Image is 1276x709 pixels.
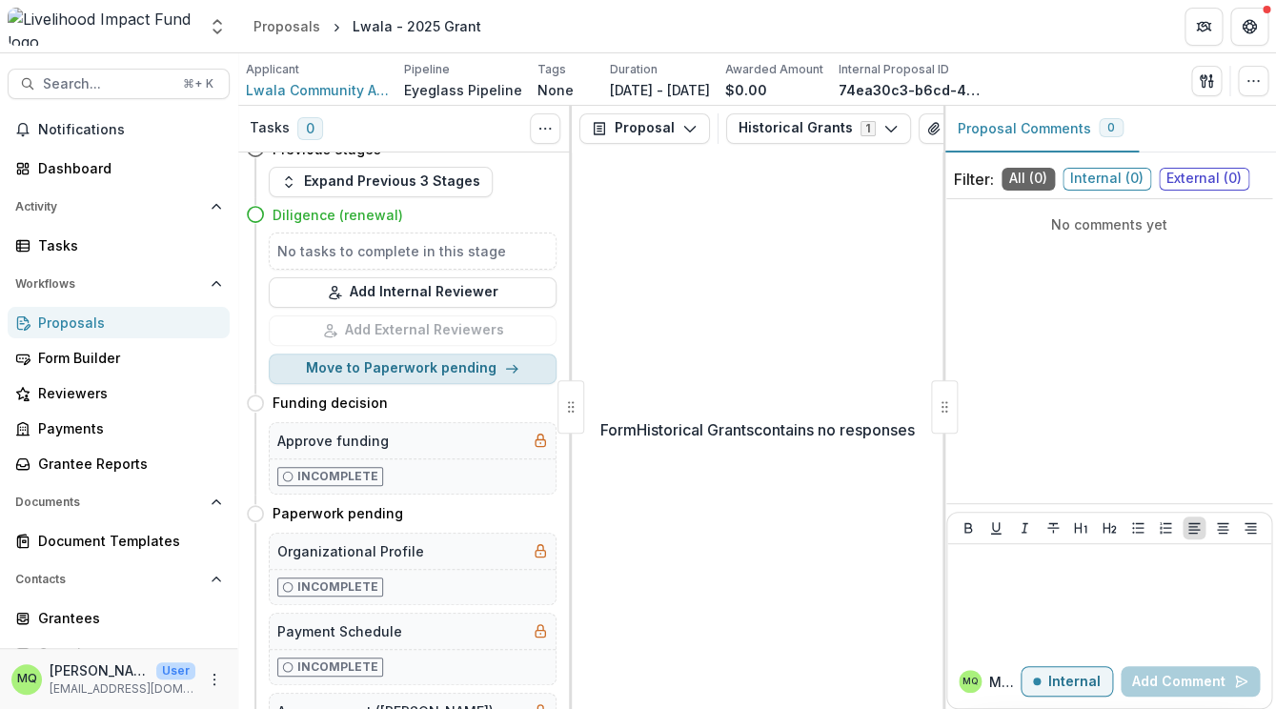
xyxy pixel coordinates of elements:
[962,677,978,686] div: Maica Quitain
[38,454,214,474] div: Grantee Reports
[725,80,767,100] p: $0.00
[1185,8,1223,46] button: Partners
[957,517,980,539] button: Bold
[297,117,323,140] span: 0
[297,658,378,676] p: Incomplete
[38,158,214,178] div: Dashboard
[579,113,710,144] button: Proposal
[38,235,214,255] div: Tasks
[1002,168,1055,191] span: All ( 0 )
[8,413,230,444] a: Payments
[8,192,230,222] button: Open Activity
[15,200,203,213] span: Activity
[989,672,1021,692] p: Maica Q
[246,61,299,78] p: Applicant
[726,113,911,144] button: Historical Grants1
[38,348,214,368] div: Form Builder
[179,73,217,94] div: ⌘ + K
[246,12,489,40] nav: breadcrumb
[8,152,230,184] a: Dashboard
[38,531,214,551] div: Document Templates
[1107,121,1115,134] span: 0
[156,662,195,679] p: User
[203,668,226,691] button: More
[8,448,230,479] a: Grantee Reports
[15,496,203,509] span: Documents
[273,393,388,413] h4: Funding decision
[1239,517,1262,539] button: Align Right
[8,69,230,99] button: Search...
[1069,517,1092,539] button: Heading 1
[8,8,196,46] img: Livelihood Impact Fund logo
[1211,517,1234,539] button: Align Center
[246,80,389,100] a: Lwala Community Alliance
[537,61,566,78] p: Tags
[17,673,37,685] div: Maica Quitain
[530,113,560,144] button: Toggle View Cancelled Tasks
[600,418,915,441] p: Form Historical Grants contains no responses
[839,80,982,100] p: 74ea30c3-b6cd-4439-926d-49bf130169c5
[269,277,557,308] button: Add Internal Reviewer
[8,377,230,409] a: Reviewers
[38,383,214,403] div: Reviewers
[725,61,823,78] p: Awarded Amount
[277,241,548,261] h5: No tasks to complete in this stage
[277,541,424,561] h5: Organizational Profile
[38,418,214,438] div: Payments
[404,61,450,78] p: Pipeline
[610,61,658,78] p: Duration
[8,269,230,299] button: Open Workflows
[273,503,403,523] h4: Paperwork pending
[50,680,195,698] p: [EMAIL_ADDRESS][DOMAIN_NAME]
[1183,517,1205,539] button: Align Left
[269,354,557,384] button: Move to Paperwork pending
[610,80,710,100] p: [DATE] - [DATE]
[1121,666,1260,697] button: Add Comment
[1230,8,1268,46] button: Get Help
[954,214,1265,234] p: No comments yet
[1063,168,1151,191] span: Internal ( 0 )
[8,114,230,145] button: Notifications
[277,431,389,451] h5: Approve funding
[38,643,214,663] div: Constituents
[297,468,378,485] p: Incomplete
[8,564,230,595] button: Open Contacts
[8,602,230,634] a: Grantees
[246,12,328,40] a: Proposals
[250,120,290,136] h3: Tasks
[50,660,149,680] p: [PERSON_NAME]
[8,638,230,669] a: Constituents
[297,578,378,596] p: Incomplete
[1048,674,1101,690] p: Internal
[1013,517,1036,539] button: Italicize
[1154,517,1177,539] button: Ordered List
[204,8,231,46] button: Open entity switcher
[1126,517,1149,539] button: Bullet List
[273,205,403,225] h4: Diligence (renewal)
[8,487,230,517] button: Open Documents
[269,167,493,197] button: Expand Previous 3 Stages
[919,113,949,144] button: View Attached Files
[8,307,230,338] a: Proposals
[537,80,574,100] p: None
[43,76,172,92] span: Search...
[353,16,481,36] div: Lwala - 2025 Grant
[8,525,230,557] a: Document Templates
[954,168,994,191] p: Filter:
[269,315,557,346] button: Add External Reviewers
[984,517,1007,539] button: Underline
[8,342,230,374] a: Form Builder
[38,313,214,333] div: Proposals
[1098,517,1121,539] button: Heading 2
[404,80,522,100] p: Eyeglass Pipeline
[1021,666,1113,697] button: Internal
[839,61,949,78] p: Internal Proposal ID
[1042,517,1064,539] button: Strike
[15,277,203,291] span: Workflows
[15,573,203,586] span: Contacts
[8,230,230,261] a: Tasks
[1159,168,1249,191] span: External ( 0 )
[38,122,222,138] span: Notifications
[253,16,320,36] div: Proposals
[38,608,214,628] div: Grantees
